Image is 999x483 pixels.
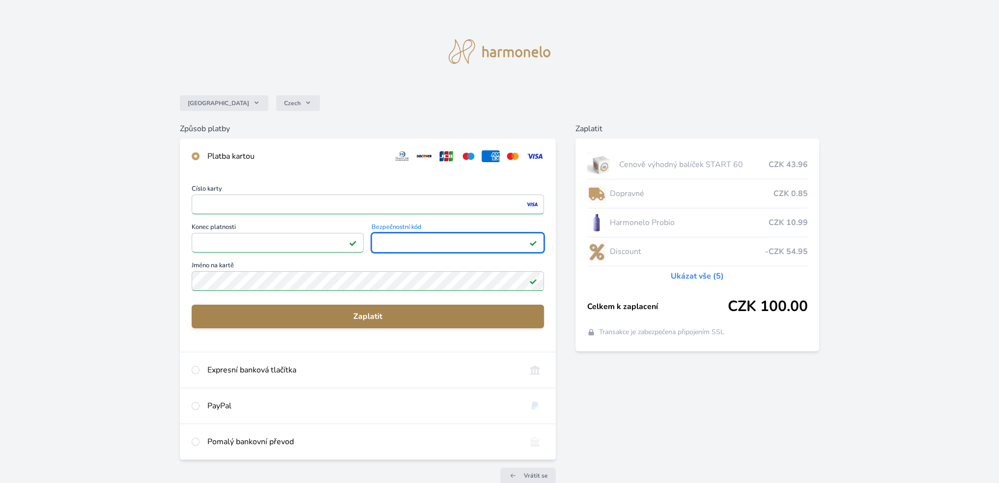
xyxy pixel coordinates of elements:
span: Transakce je zabezpečena připojením SSL [599,327,724,337]
img: onlineBanking_CZ.svg [526,364,544,376]
span: Vrátit se [524,472,548,480]
img: Platné pole [529,277,537,285]
span: Číslo karty [192,186,544,195]
span: CZK 10.99 [768,217,807,228]
img: paypal.svg [526,400,544,412]
span: Bezpečnostní kód [371,224,544,233]
span: CZK 43.96 [768,159,807,170]
span: Konec platnosti [192,224,364,233]
img: start.jpg [587,152,615,177]
img: CLEAN_PROBIO_se_stinem_x-lo.jpg [587,210,606,235]
div: Platba kartou [207,150,386,162]
img: Platné pole [349,239,357,247]
span: CZK 100.00 [727,298,807,315]
button: Czech [276,95,320,111]
div: Expresní banková tlačítka [207,364,518,376]
img: discover.svg [415,150,433,162]
img: visa.svg [526,150,544,162]
img: amex.svg [482,150,500,162]
a: Ukázat vše (5) [671,270,724,282]
img: diners.svg [393,150,411,162]
h6: Zaplatit [575,123,820,135]
div: PayPal [207,400,518,412]
div: Pomalý bankovní převod [207,436,518,448]
iframe: Iframe pro číslo karty [196,198,540,211]
span: Celkem k zaplacení [587,301,728,313]
span: Czech [284,99,301,107]
span: Zaplatit [200,311,536,322]
img: Platné pole [529,239,537,247]
img: logo.svg [449,39,551,64]
button: [GEOGRAPHIC_DATA] [180,95,268,111]
img: mc.svg [504,150,522,162]
button: Zaplatit [192,305,544,328]
h6: Způsob platby [180,123,556,135]
span: Harmonelo Probio [610,217,769,228]
input: Jméno na kartěPlatné pole [192,271,544,291]
img: jcb.svg [437,150,456,162]
iframe: Iframe pro datum vypršení platnosti [196,236,360,250]
img: discount-lo.png [587,239,606,264]
img: visa [525,200,539,209]
img: bankTransfer_IBAN.svg [526,436,544,448]
span: Discount [610,246,765,257]
span: CZK 0.85 [773,188,807,199]
img: delivery-lo.png [587,181,606,206]
span: Jméno na kartě [192,262,544,271]
span: Cenově výhodný balíček START 60 [619,159,768,170]
iframe: Iframe pro bezpečnostní kód [376,236,540,250]
span: -CZK 54.95 [765,246,807,257]
span: Dopravné [610,188,773,199]
img: maestro.svg [459,150,478,162]
span: [GEOGRAPHIC_DATA] [188,99,249,107]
